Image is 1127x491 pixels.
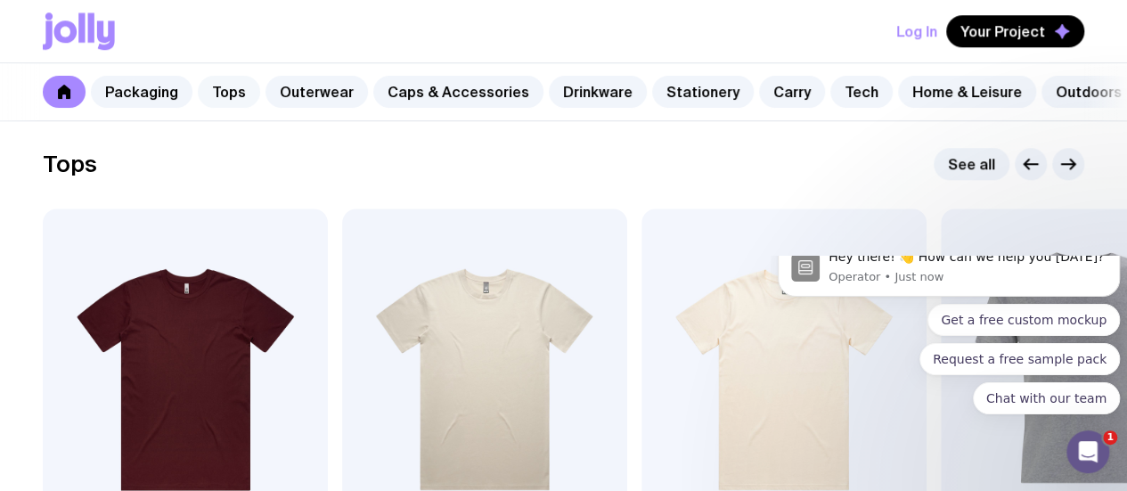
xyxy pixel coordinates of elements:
a: Packaging [91,76,192,108]
h2: Tops [43,151,97,177]
a: See all [934,148,1009,180]
button: Log In [896,15,937,47]
a: Stationery [652,76,754,108]
iframe: Intercom live chat [1066,430,1109,473]
a: Home & Leisure [898,76,1036,108]
a: Carry [759,76,825,108]
button: Your Project [946,15,1084,47]
a: Drinkware [549,76,647,108]
button: Quick reply: Get a free custom mockup [157,48,349,80]
a: Caps & Accessories [373,76,543,108]
a: Tech [830,76,893,108]
p: Message from Operator, sent Just now [58,13,336,29]
div: Quick reply options [7,48,349,159]
button: Quick reply: Request a free sample pack [149,87,349,119]
button: Quick reply: Chat with our team [202,127,349,159]
a: Tops [198,76,260,108]
a: Outerwear [265,76,368,108]
span: Your Project [960,22,1045,40]
iframe: Intercom notifications message [771,256,1127,482]
span: 1 [1103,430,1117,445]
